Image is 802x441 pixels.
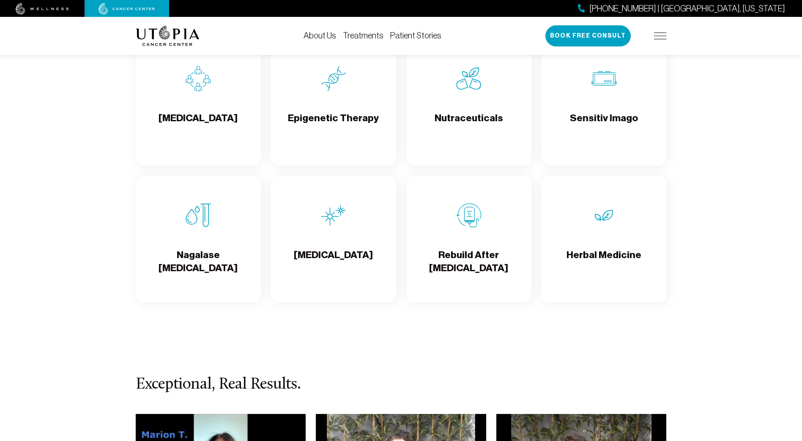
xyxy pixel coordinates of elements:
[456,66,482,91] img: Nutraceuticals
[136,26,200,46] img: logo
[456,203,482,228] img: Rebuild After Chemo
[186,203,211,228] img: Nagalase Blood Test
[159,112,238,139] h4: [MEDICAL_DATA]
[591,66,617,91] img: Sensitiv Imago
[390,31,441,40] a: Patient Stories
[136,176,261,302] a: Nagalase Blood TestNagalase [MEDICAL_DATA]
[321,203,346,228] img: Hyperthermia
[406,176,531,302] a: Rebuild After ChemoRebuild After [MEDICAL_DATA]
[304,31,336,40] a: About Us
[186,66,211,91] img: Group Therapy
[136,376,667,394] h3: Exceptional, Real Results.
[271,39,396,166] a: Epigenetic TherapyEpigenetic Therapy
[321,66,346,91] img: Epigenetic Therapy
[294,248,373,276] h4: [MEDICAL_DATA]
[435,112,503,139] h4: Nutraceuticals
[591,203,617,228] img: Herbal Medicine
[406,39,531,166] a: NutraceuticalsNutraceuticals
[570,112,638,139] h4: Sensitiv Imago
[16,3,69,15] img: wellness
[288,112,379,139] h4: Epigenetic Therapy
[542,39,667,166] a: Sensitiv ImagoSensitiv Imago
[136,39,261,166] a: Group Therapy[MEDICAL_DATA]
[578,3,785,15] a: [PHONE_NUMBER] | [GEOGRAPHIC_DATA], [US_STATE]
[654,33,667,39] img: icon-hamburger
[567,248,641,276] h4: Herbal Medicine
[545,25,631,46] button: Book Free Consult
[413,248,525,276] h4: Rebuild After [MEDICAL_DATA]
[589,3,785,15] span: [PHONE_NUMBER] | [GEOGRAPHIC_DATA], [US_STATE]
[99,3,155,15] img: cancer center
[343,31,383,40] a: Treatments
[142,248,254,276] h4: Nagalase [MEDICAL_DATA]
[542,176,667,302] a: Herbal MedicineHerbal Medicine
[271,176,396,302] a: Hyperthermia[MEDICAL_DATA]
